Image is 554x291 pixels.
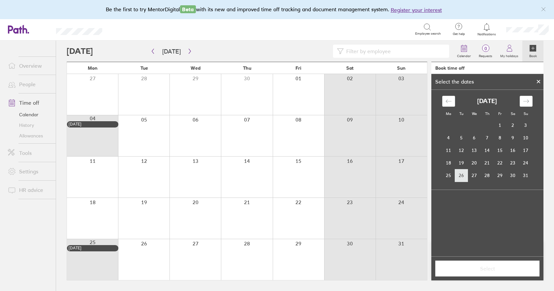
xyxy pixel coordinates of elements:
[120,26,137,32] div: Search
[106,5,448,14] div: Be the first to try MentorDigital with its new and improved time off tracking and document manage...
[481,144,494,157] td: Choose Thursday, August 14, 2025 as your check-in date. It’s available.
[494,157,507,169] td: Choose Friday, August 22, 2025 as your check-in date. It’s available.
[507,144,519,157] td: Choose Saturday, August 16, 2025 as your check-in date. It’s available.
[191,65,200,71] span: Wed
[3,183,56,197] a: HR advice
[468,169,481,182] td: Choose Wednesday, August 27, 2025 as your check-in date. It’s available.
[157,46,186,57] button: [DATE]
[494,144,507,157] td: Choose Friday, August 15, 2025 as your check-in date. It’s available.
[442,169,455,182] td: Choose Monday, August 25, 2025 as your check-in date. It’s available.
[525,52,541,58] label: Book
[519,169,532,182] td: Choose Sunday, August 31, 2025 as your check-in date. It’s available.
[522,41,543,62] a: Book
[519,131,532,144] td: Choose Sunday, August 10, 2025 as your check-in date. It’s available.
[468,157,481,169] td: Choose Wednesday, August 20, 2025 as your check-in date. It’s available.
[455,157,468,169] td: Choose Tuesday, August 19, 2025 as your check-in date. It’s available.
[243,65,251,71] span: Thu
[475,41,496,62] a: 0Requests
[3,146,56,160] a: Tools
[519,157,532,169] td: Choose Sunday, August 24, 2025 as your check-in date. It’s available.
[442,144,455,157] td: Choose Monday, August 11, 2025 as your check-in date. It’s available.
[507,157,519,169] td: Choose Saturday, August 23, 2025 as your check-in date. It’s available.
[453,41,475,62] a: Calendar
[415,32,441,36] span: Employee search
[494,119,507,131] td: Choose Friday, August 1, 2025 as your check-in date. It’s available.
[481,157,494,169] td: Choose Thursday, August 21, 2025 as your check-in date. It’s available.
[88,65,98,71] span: Mon
[455,131,468,144] td: Choose Tuesday, August 5, 2025 as your check-in date. It’s available.
[453,52,475,58] label: Calendar
[481,131,494,144] td: Choose Thursday, August 7, 2025 as your check-in date. It’s available.
[481,169,494,182] td: Choose Thursday, August 28, 2025 as your check-in date. It’s available.
[496,52,522,58] label: My holidays
[468,131,481,144] td: Choose Wednesday, August 6, 2025 as your check-in date. It’s available.
[520,96,533,107] div: Move forward to switch to the next month.
[431,79,478,85] div: Select the dates
[3,96,56,109] a: Time off
[494,131,507,144] td: Choose Friday, August 8, 2025 as your check-in date. It’s available.
[519,119,532,131] td: Choose Sunday, August 3, 2025 as your check-in date. It’s available.
[455,144,468,157] td: Choose Tuesday, August 12, 2025 as your check-in date. It’s available.
[446,111,451,116] small: Mo
[435,90,540,190] div: Calendar
[507,119,519,131] td: Choose Saturday, August 2, 2025 as your check-in date. It’s available.
[475,52,496,58] label: Requests
[3,78,56,91] a: People
[496,41,522,62] a: My holidays
[448,32,470,36] span: Get help
[295,65,301,71] span: Fri
[472,111,477,116] small: We
[475,46,496,51] span: 0
[3,165,56,178] a: Settings
[69,122,117,127] div: [DATE]
[344,45,445,57] input: Filter by employee
[397,65,406,71] span: Sun
[346,65,354,71] span: Sat
[507,169,519,182] td: Choose Saturday, August 30, 2025 as your check-in date. It’s available.
[3,120,56,130] a: History
[442,131,455,144] td: Choose Monday, August 4, 2025 as your check-in date. It’s available.
[442,157,455,169] td: Choose Monday, August 18, 2025 as your check-in date. It’s available.
[519,144,532,157] td: Choose Sunday, August 17, 2025 as your check-in date. It’s available.
[435,65,465,71] div: Book time off
[524,111,528,116] small: Su
[180,5,196,13] span: Beta
[442,96,455,107] div: Move backward to switch to the previous month.
[507,131,519,144] td: Choose Saturday, August 9, 2025 as your check-in date. It’s available.
[476,32,498,36] span: Notifications
[476,22,498,36] a: Notifications
[455,169,468,182] td: Choose Tuesday, August 26, 2025 as your check-in date. It’s available.
[459,111,463,116] small: Tu
[3,109,56,120] a: Calendar
[3,59,56,72] a: Overview
[440,266,535,272] span: Select
[391,6,442,14] button: Register your interest
[3,130,56,141] a: Allowances
[494,169,507,182] td: Choose Friday, August 29, 2025 as your check-in date. It’s available.
[477,98,497,105] strong: [DATE]
[435,261,539,276] button: Select
[468,144,481,157] td: Choose Wednesday, August 13, 2025 as your check-in date. It’s available.
[140,65,148,71] span: Tue
[511,111,515,116] small: Sa
[498,111,502,116] small: Fr
[485,111,489,116] small: Th
[69,246,117,250] div: [DATE]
